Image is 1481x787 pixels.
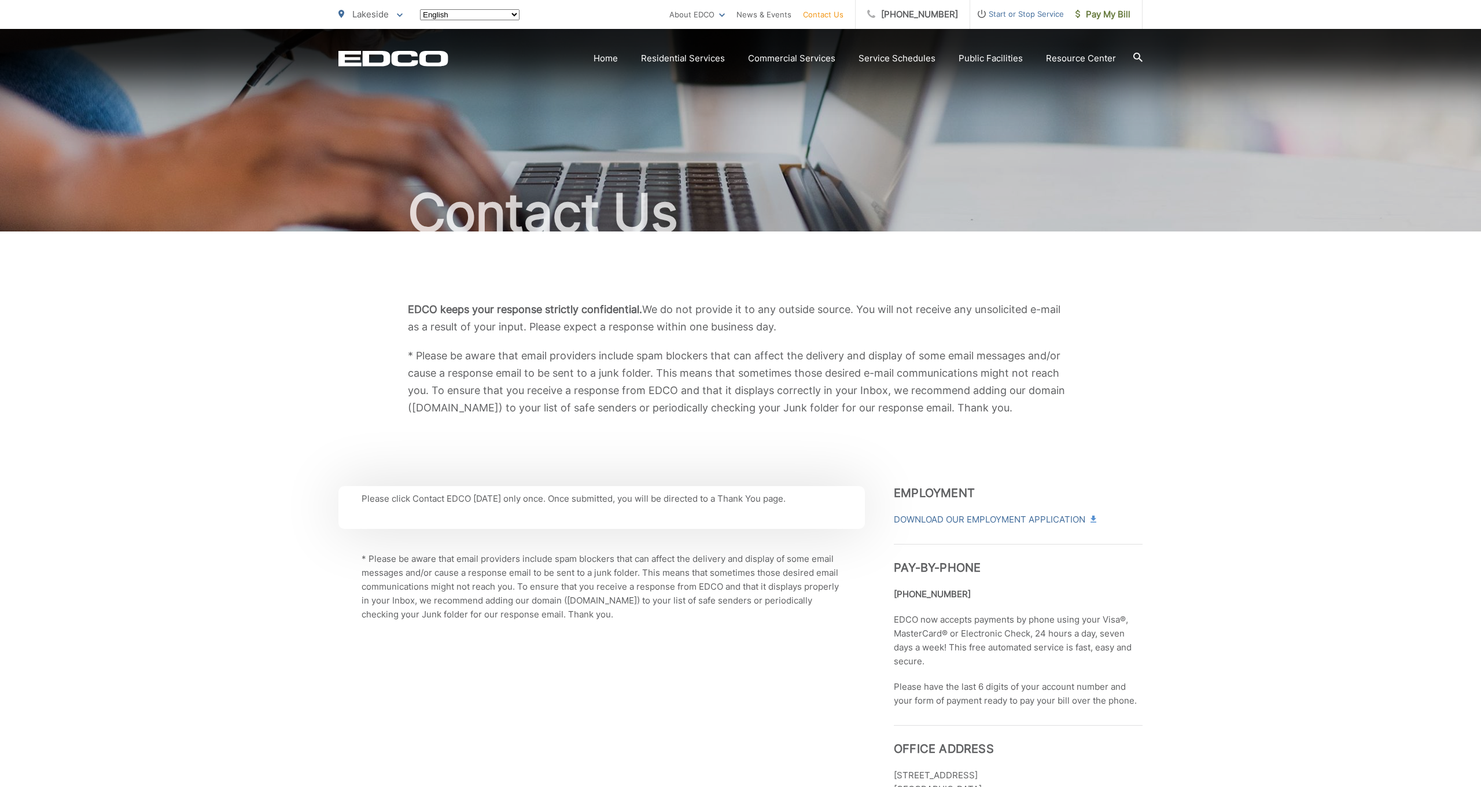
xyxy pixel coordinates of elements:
[362,492,842,506] p: Please click Contact EDCO [DATE] only once. Once submitted, you will be directed to a Thank You p...
[408,303,642,315] b: EDCO keeps your response strictly confidential.
[894,680,1143,708] p: Please have the last 6 digits of your account number and your form of payment ready to pay your b...
[959,52,1023,65] a: Public Facilities
[338,184,1143,242] h1: Contact Us
[894,486,1143,500] h3: Employment
[859,52,935,65] a: Service Schedules
[338,50,448,67] a: EDCD logo. Return to the homepage.
[669,8,725,21] a: About EDCO
[894,513,1095,527] a: Download Our Employment Application
[894,589,971,600] strong: [PHONE_NUMBER]
[641,52,725,65] a: Residential Services
[362,552,842,621] p: * Please be aware that email providers include spam blockers that can affect the delivery and dis...
[894,613,1143,668] p: EDCO now accepts payments by phone using your Visa®, MasterCard® or Electronic Check, 24 hours a ...
[894,725,1143,756] h3: Office Address
[408,301,1073,336] p: We do not provide it to any outside source. You will not receive any unsolicited e-mail as a resu...
[736,8,791,21] a: News & Events
[894,544,1143,575] h3: Pay-by-Phone
[352,9,389,20] span: Lakeside
[420,9,520,20] select: Select a language
[408,347,1073,417] p: * Please be aware that email providers include spam blockers that can affect the delivery and dis...
[594,52,618,65] a: Home
[1075,8,1130,21] span: Pay My Bill
[803,8,843,21] a: Contact Us
[1046,52,1116,65] a: Resource Center
[748,52,835,65] a: Commercial Services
